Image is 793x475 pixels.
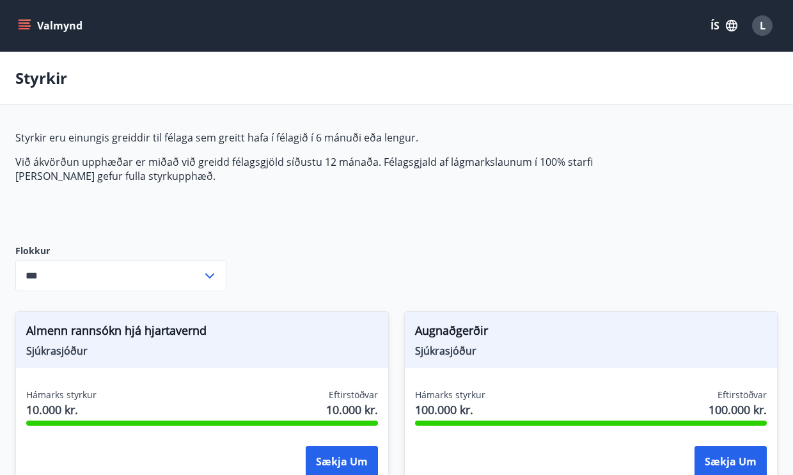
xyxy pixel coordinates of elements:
[326,401,378,418] span: 10.000 kr.
[760,19,766,33] span: L
[329,389,378,401] span: Eftirstöðvar
[415,322,767,344] span: Augnaðgerðir
[718,389,767,401] span: Eftirstöðvar
[26,344,378,358] span: Sjúkrasjóður
[415,389,485,401] span: Hámarks styrkur
[703,14,744,37] button: ÍS
[415,401,485,418] span: 100.000 kr.
[15,245,226,257] label: Flokkur
[26,401,97,418] span: 10.000 kr.
[26,389,97,401] span: Hámarks styrkur
[747,10,778,41] button: L
[15,131,619,145] p: Styrkir eru einungis greiddir til félaga sem greitt hafa í félagið í 6 mánuði eða lengur.
[15,14,88,37] button: menu
[15,155,619,183] p: Við ákvörðun upphæðar er miðað við greidd félagsgjöld síðustu 12 mánaða. Félagsgjald af lágmarksl...
[709,401,767,418] span: 100.000 kr.
[26,322,378,344] span: Almenn rannsókn hjá hjartavernd
[15,67,67,89] p: Styrkir
[415,344,767,358] span: Sjúkrasjóður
